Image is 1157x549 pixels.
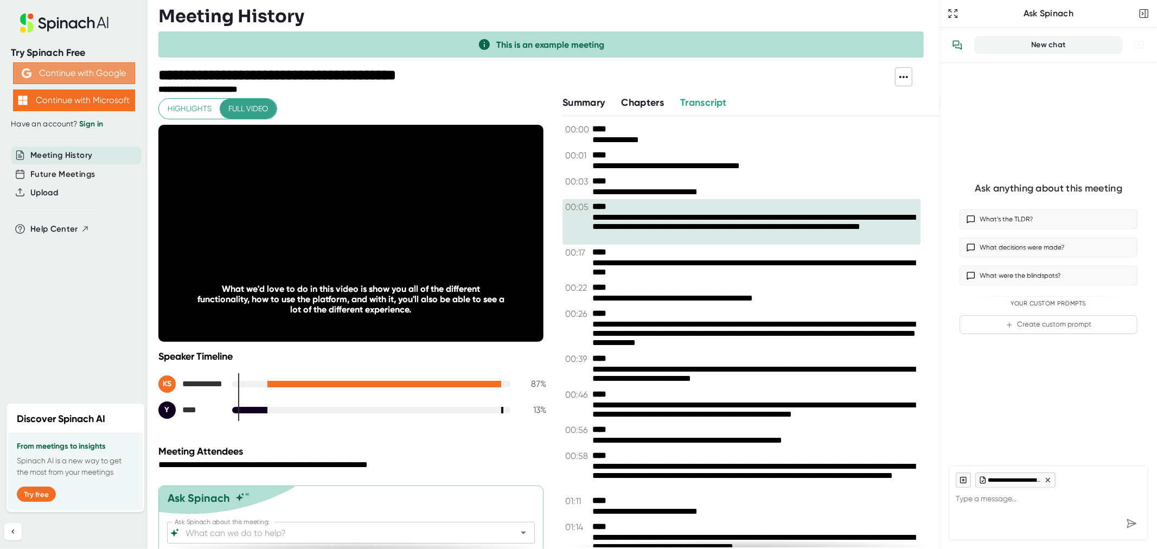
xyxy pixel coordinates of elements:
span: Help Center [30,223,78,235]
span: 01:11 [565,496,590,507]
span: 00:00 [565,124,590,135]
input: What can we do to help? [183,525,500,540]
button: Open [516,525,531,540]
span: Summary [562,97,605,108]
span: 00:03 [565,176,590,187]
div: Have an account? [11,119,137,129]
span: 00:46 [565,390,590,400]
div: KS [158,375,176,393]
span: Full video [228,102,268,116]
span: Chapters [621,97,664,108]
div: Send message [1122,514,1141,533]
span: This is an example meeting [496,40,604,50]
div: 13 % [519,405,546,415]
h3: From meetings to insights [17,442,134,451]
button: Collapse sidebar [4,523,22,540]
span: 00:22 [565,283,590,293]
span: 00:05 [565,202,590,213]
button: Help Center [30,223,90,235]
span: 00:39 [565,354,590,365]
div: Y [158,401,176,419]
button: Continue with Google [13,62,135,84]
button: Highlights [159,99,220,119]
span: 00:01 [565,150,590,161]
button: Future Meetings [30,168,95,181]
div: Speaker Timeline [158,350,546,362]
img: Aehbyd4JwY73AAAAAElFTkSuQmCC [22,68,31,78]
button: Upload [30,187,58,199]
p: Spinach AI is a new way to get the most from your meetings [17,455,134,478]
div: Meeting Attendees [158,445,549,457]
div: 87 % [519,379,546,389]
button: What decisions were made? [960,238,1137,257]
a: Sign in [79,119,103,129]
div: Ask anything about this meeting [975,182,1122,195]
div: New chat [982,40,1115,50]
div: Ask Spinach [168,491,230,505]
h3: Meeting History [158,6,304,27]
button: Summary [562,95,605,110]
div: What we'd love to do in this video is show you all of the different functionality, how to use the... [197,284,505,315]
button: Expand to Ask Spinach page [945,6,961,21]
span: 00:17 [565,247,590,258]
div: Ask Spinach [961,8,1136,19]
button: Full video [220,99,277,119]
button: Transcript [680,95,727,110]
div: Yoav [158,401,223,419]
span: 01:14 [565,522,590,533]
button: Meeting History [30,149,92,162]
button: Close conversation sidebar [1136,6,1152,21]
button: Try free [17,487,56,502]
span: Highlights [168,102,212,116]
button: View conversation history [947,34,968,56]
button: What were the blindspots? [960,266,1137,285]
button: Create custom prompt [960,315,1137,334]
div: Karin Sharon [158,375,223,393]
button: Chapters [621,95,664,110]
button: What’s the TLDR? [960,209,1137,229]
h2: Discover Spinach AI [17,412,105,426]
div: Your Custom Prompts [960,300,1137,308]
div: Try Spinach Free [11,47,137,59]
span: 00:56 [565,425,590,436]
span: Transcript [680,97,727,108]
span: 00:26 [565,309,590,320]
span: 00:58 [565,451,590,462]
button: Continue with Microsoft [13,90,135,111]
